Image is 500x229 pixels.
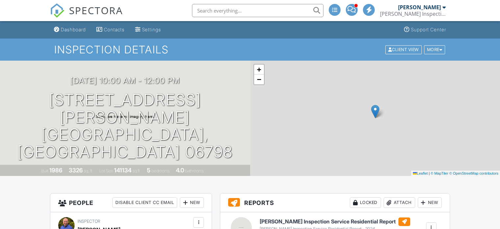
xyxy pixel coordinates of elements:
[418,197,442,208] div: New
[185,168,204,173] span: bathrooms
[429,171,430,175] span: |
[84,168,93,173] span: sq. ft.
[176,167,184,174] div: 4.0
[69,167,83,174] div: 3326
[424,45,445,54] div: More
[431,171,448,175] a: © MapTiler
[152,168,170,173] span: bedrooms
[413,171,428,175] a: Leaflet
[51,24,88,36] a: Dashboard
[11,91,240,161] h1: [STREET_ADDRESS][PERSON_NAME] [GEOGRAPHIC_DATA], [GEOGRAPHIC_DATA] 06798
[61,27,86,32] div: Dashboard
[385,45,422,54] div: Client View
[41,168,48,173] span: Built
[260,217,410,226] h6: [PERSON_NAME] Inspection Service Residential Report
[380,11,446,17] div: Schaefer Inspection Service
[401,24,449,36] a: Support Center
[112,197,177,208] div: Disable Client CC Email
[132,168,141,173] span: sq.ft.
[78,219,100,224] span: Inspector
[254,65,264,74] a: Zoom in
[69,3,123,17] span: SPECTORA
[254,74,264,84] a: Zoom out
[385,47,423,52] a: Client View
[449,171,498,175] a: © OpenStreetMap contributors
[94,24,127,36] a: Contacts
[147,167,151,174] div: 5
[398,4,441,11] div: [PERSON_NAME]
[132,24,164,36] a: Settings
[104,27,125,32] div: Contacts
[350,197,381,208] div: Locked
[220,193,450,212] h3: Reports
[50,9,123,23] a: SPECTORA
[54,44,446,55] h1: Inspection Details
[142,27,161,32] div: Settings
[50,3,64,18] img: The Best Home Inspection Software - Spectora
[384,197,415,208] div: Attach
[180,197,204,208] div: New
[50,193,212,212] h3: People
[411,27,446,32] div: Support Center
[99,168,113,173] span: Lot Size
[371,105,379,118] img: Marker
[114,167,131,174] div: 141134
[257,75,261,83] span: −
[192,4,323,17] input: Search everything...
[70,76,180,85] h3: [DATE] 10:00 am - 12:00 pm
[49,167,62,174] div: 1986
[257,65,261,73] span: +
